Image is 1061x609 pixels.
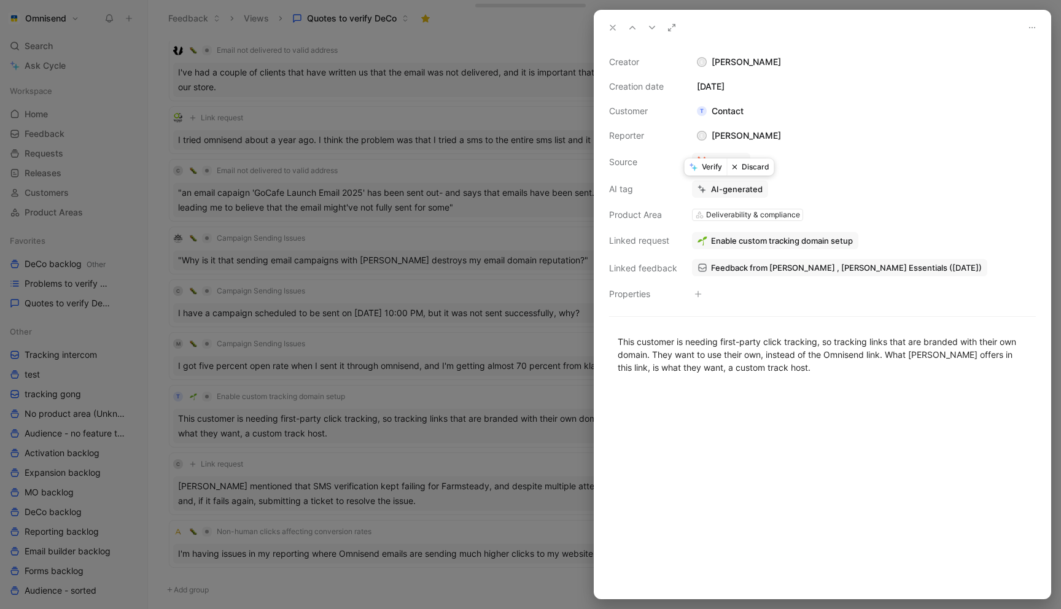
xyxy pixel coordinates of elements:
div: Deliverability & compliance [706,209,800,221]
span: Enable custom tracking domain setup [711,235,853,246]
button: Discard [727,158,774,176]
div: Linked feedback [609,261,677,276]
div: AI tag [609,182,677,196]
div: Product Area [609,208,677,222]
div: E [698,58,706,66]
div: E [698,132,706,140]
a: HubSpot [692,153,750,170]
img: 🌱 [698,236,707,246]
div: [DATE] [692,79,1036,94]
div: Source [609,155,677,169]
div: This customer is needing first-party click tracking, so tracking links that are branded with thei... [618,335,1027,374]
div: Properties [609,287,677,301]
div: Linked request [609,233,677,248]
button: Verify [685,158,727,176]
div: T [697,106,707,116]
button: 🌱Enable custom tracking domain setup [692,232,858,249]
div: Creator [609,55,677,69]
div: [PERSON_NAME] [692,55,1036,69]
button: AI-generated [692,180,768,198]
span: Feedback from [PERSON_NAME] , [PERSON_NAME] Essentials ([DATE]) [711,262,982,273]
div: Customer [609,104,677,118]
a: Feedback from [PERSON_NAME] , [PERSON_NAME] Essentials ([DATE]) [692,259,987,276]
div: [PERSON_NAME] [692,128,786,143]
div: AI-generated [711,184,763,195]
div: Creation date [609,79,677,94]
div: Reporter [609,128,677,143]
div: Contact [692,104,748,118]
